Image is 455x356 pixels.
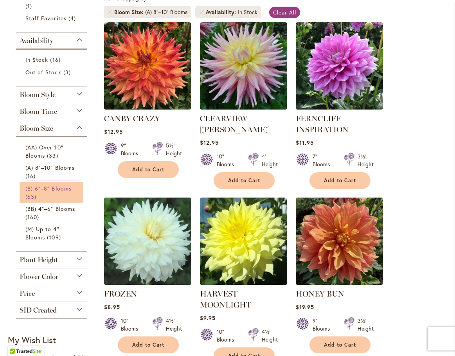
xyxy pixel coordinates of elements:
a: Honey Bun [296,279,383,286]
a: (BB) 4"–6" Blooms 160 [25,205,79,221]
span: Add to Cart [324,342,356,348]
span: $12.95 [200,139,219,146]
strong: My Wish List [8,334,56,345]
img: Harvest Moonlight [200,198,287,285]
span: Add to Cart [132,342,164,348]
span: $9.95 [200,314,216,322]
a: CLEARVIEW [PERSON_NAME] [200,114,270,134]
span: 16 [50,56,62,64]
span: (A) 8"–10" Blooms [25,164,75,171]
span: Price [20,289,35,298]
div: 9" Blooms [121,142,143,157]
a: (B) 6"–8" Blooms 63 [25,184,79,201]
img: Frozen [104,198,191,285]
span: Add to Cart [132,166,164,173]
div: 4½' Height [166,317,182,333]
span: Clear All [273,9,296,16]
a: Staff Favorites [25,14,79,22]
a: (AA) Over 10" Blooms 33 [25,143,79,160]
a: (A) 8"–10" Blooms 16 [25,164,79,180]
span: 63 [25,192,38,201]
span: 109 [47,233,63,241]
span: (AA) Over 10" Blooms [25,144,63,159]
span: Bloom Time [20,107,57,116]
button: Add to Cart [309,172,370,189]
span: (M) Up to 4" Blooms [25,225,59,241]
a: Clear All [269,7,300,18]
span: Flower Color [20,272,58,281]
div: (A) 8"–10" Blooms [145,8,187,16]
div: In Stock [238,8,257,16]
a: Harvest Moonlight [200,279,287,286]
span: SID Created [20,306,57,315]
a: HARVEST MOONLIGHT [200,289,251,309]
div: 4½' Height [262,328,278,343]
div: 3½' Height [358,317,374,333]
img: Ferncliff Inspiration [296,22,383,110]
span: $11.95 [296,139,314,146]
span: Plant Height [20,255,58,264]
a: FERNCLIFF INSPIRATION [296,114,349,134]
a: HONEY BUN [296,289,344,298]
span: Bloom Size [114,8,145,16]
span: Add to Cart [228,177,260,184]
span: Add to Cart [324,177,356,184]
div: 5½' Height [166,142,182,157]
span: $19.95 [296,303,314,311]
span: 33 [47,151,60,160]
span: 160 [25,213,41,221]
a: Out of Stock 3 [25,68,79,76]
span: Staff Favorites [25,14,67,22]
iframe: Launch Accessibility Center [6,328,28,350]
a: Remove Bloom Size (A) 8"–10" Blooms [108,10,112,14]
div: 10" Blooms [217,328,239,343]
button: Add to Cart [214,172,275,189]
a: Canby Crazy [104,104,191,111]
div: 4' Height [262,153,278,168]
a: CANBY CRAZY [104,114,160,123]
span: Out of Stock [25,68,61,76]
a: In Stock 16 [25,56,79,64]
span: Availability [20,36,53,45]
a: Remove Availability In Stock [199,10,204,14]
img: Honey Bun [296,198,383,285]
img: Canby Crazy [104,22,191,110]
a: FROZEN [104,289,137,298]
button: Add to Cart [118,161,179,178]
span: $12.95 [104,128,123,135]
span: 16 [25,172,38,180]
span: Bloom Style [20,90,56,99]
span: 3 [63,68,73,76]
button: Add to Cart [118,336,179,353]
div: 3½' Height [358,153,374,168]
span: (BB) 4"–6" Blooms [25,205,75,212]
a: Clearview Jonas [200,104,287,111]
div: 10" Blooms [121,317,143,333]
img: Clearview Jonas [200,22,287,110]
div: 10" Blooms [217,153,239,168]
span: Availability [206,8,238,16]
span: 4 [68,14,78,22]
span: Bloom Size [20,124,53,133]
a: Ferncliff Inspiration [296,104,383,111]
span: 1 [25,2,34,10]
div: 9" Blooms [313,317,335,333]
a: (M) Up to 4" Blooms 109 [25,225,79,241]
span: $8.95 [104,303,120,311]
span: (B) 6"–8" Blooms [25,185,72,192]
div: 7" Blooms [313,153,335,168]
span: In Stock [25,56,48,63]
button: Add to Cart [309,336,370,353]
a: Frozen [104,279,191,286]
